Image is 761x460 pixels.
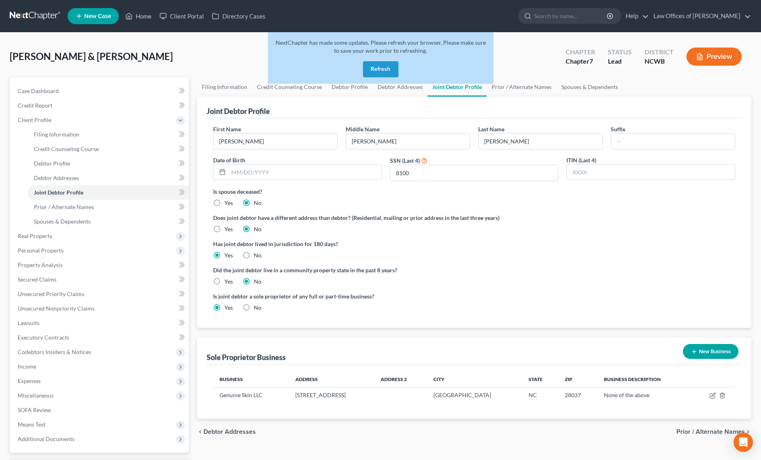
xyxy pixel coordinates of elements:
[213,240,735,248] label: Has joint debtor lived in jurisdiction for 180 days?
[645,57,674,66] div: NCWB
[566,48,595,57] div: Chapter
[645,48,674,57] div: District
[254,251,261,259] label: No
[27,171,189,185] a: Debtor Addresses
[208,9,270,23] a: Directory Cases
[213,387,289,403] td: Genuine Skin LLC
[254,225,261,233] label: No
[224,199,233,207] label: Yes
[213,187,735,196] label: Is spouse deceased?
[11,316,189,330] a: Lawsuits
[686,48,742,66] button: Preview
[566,156,596,164] label: ITIN (Last 4)
[11,330,189,345] a: Executory Contracts
[11,272,189,287] a: Secured Claims
[34,174,79,181] span: Debtor Addresses
[427,371,522,387] th: City
[18,232,52,239] span: Real Property
[589,57,593,65] span: 7
[683,344,738,359] button: New Business
[611,125,626,133] label: Suffix
[18,348,91,355] span: Codebtors Insiders & Notices
[534,8,608,23] input: Search by name...
[597,371,692,387] th: Business Description
[197,429,203,435] i: chevron_left
[18,247,64,254] span: Personal Property
[18,276,56,283] span: Secured Claims
[27,142,189,156] a: Credit Counseling Course
[276,39,486,54] span: NextChapter has made some updates. Please refresh your browser. Please make sure to save your wor...
[214,134,337,149] input: --
[649,9,751,23] a: Law Offices of [PERSON_NAME]
[734,433,753,452] div: Open Intercom Messenger
[224,225,233,233] label: Yes
[213,292,470,300] label: Is joint debtor a sole proprietor of any full or part-time business?
[11,301,189,316] a: Unsecured Nonpriority Claims
[390,165,558,180] input: XXXX
[224,251,233,259] label: Yes
[10,50,173,62] span: [PERSON_NAME] & [PERSON_NAME]
[597,387,692,403] td: None of the above
[18,421,46,428] span: Means Test
[18,305,95,312] span: Unsecured Nonpriority Claims
[34,189,83,196] span: Joint Debtor Profile
[11,258,189,272] a: Property Analysis
[522,371,558,387] th: State
[676,429,745,435] span: Prior / Alternate Names
[11,84,189,98] a: Case Dashboard
[18,363,36,370] span: Income
[346,125,379,133] label: Middle Name
[18,261,62,268] span: Property Analysis
[254,278,261,286] label: No
[27,185,189,200] a: Joint Debtor Profile
[622,9,649,23] a: Help
[363,61,398,77] button: Refresh
[27,127,189,142] a: Filing Information
[27,214,189,229] a: Spouses & Dependents
[346,134,470,149] input: M.I
[487,77,556,97] a: Prior / Alternate Names
[556,77,623,97] a: Spouses & Dependents
[213,266,735,274] label: Did the joint debtor live in a community property state in the past 8 years?
[224,278,233,286] label: Yes
[27,156,189,171] a: Debtor Profile
[558,371,597,387] th: Zip
[745,429,751,435] i: chevron_right
[197,429,256,435] button: chevron_left Debtor Addresses
[374,371,427,387] th: Address 2
[203,429,256,435] span: Debtor Addresses
[11,98,189,113] a: Credit Report
[18,116,51,123] span: Client Profile
[84,13,111,19] span: New Case
[522,387,558,403] td: NC
[34,131,79,138] span: Filing Information
[427,387,522,403] td: [GEOGRAPHIC_DATA]
[608,57,632,66] div: Lead
[676,429,751,435] button: Prior / Alternate Names chevron_right
[11,287,189,301] a: Unsecured Priority Claims
[228,165,382,180] input: MM/DD/YYYY
[207,352,286,362] div: Sole Proprietor Business
[18,435,75,442] span: Additional Documents
[207,106,270,116] div: Joint Debtor Profile
[18,406,51,413] span: SOFA Review
[18,87,59,94] span: Case Dashboard
[390,156,420,165] label: SSN (Last 4)
[558,387,597,403] td: 28037
[213,125,241,133] label: First Name
[18,319,39,326] span: Lawsuits
[18,290,84,297] span: Unsecured Priority Claims
[34,218,91,225] span: Spouses & Dependents
[27,200,189,214] a: Prior / Alternate Names
[289,371,374,387] th: Address
[478,125,504,133] label: Last Name
[566,57,595,66] div: Chapter
[197,77,252,97] a: Filing Information
[213,156,245,164] label: Date of Birth
[252,77,327,97] a: Credit Counseling Course
[18,102,52,109] span: Credit Report
[608,48,632,57] div: Status
[254,199,261,207] label: No
[34,160,70,167] span: Debtor Profile
[34,145,99,152] span: Credit Counseling Course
